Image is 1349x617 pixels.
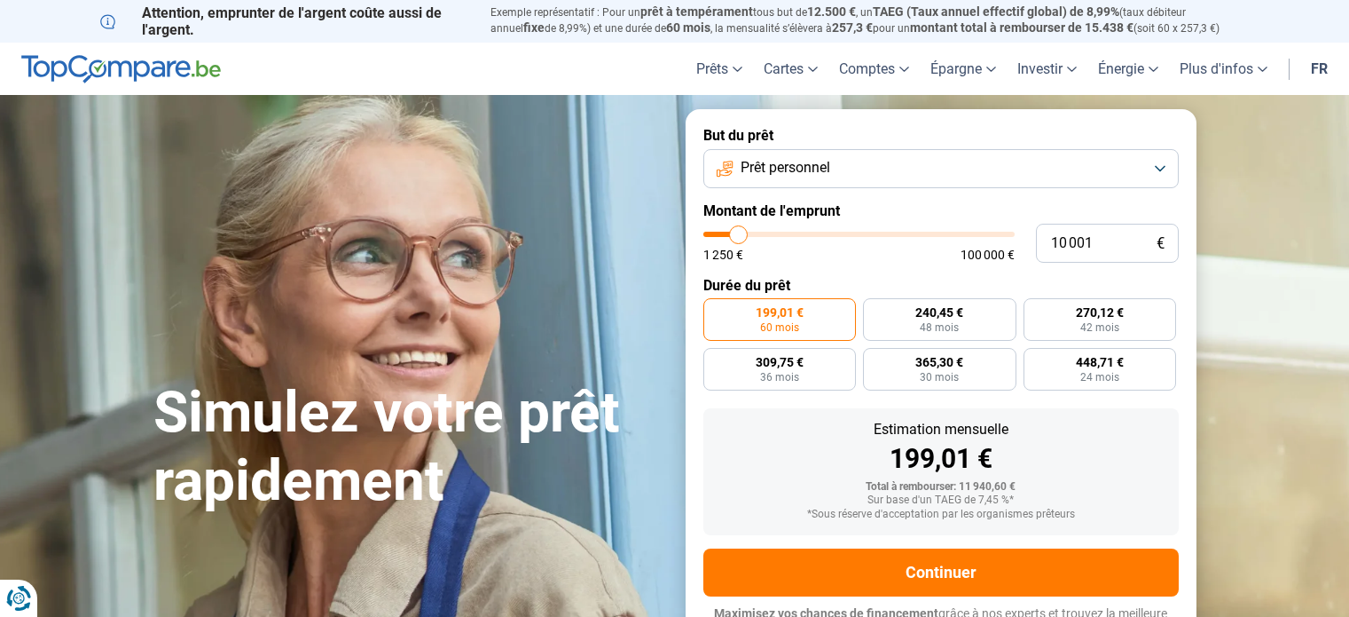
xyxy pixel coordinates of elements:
[961,249,1015,261] span: 100 000 €
[1080,322,1119,333] span: 42 mois
[703,127,1179,144] label: But du prêt
[718,446,1165,472] div: 199,01 €
[523,20,545,35] span: fixe
[703,202,1179,219] label: Montant de l'emprunt
[920,372,959,383] span: 30 mois
[756,306,804,319] span: 199,01 €
[21,55,221,83] img: TopCompare
[760,372,799,383] span: 36 mois
[1087,43,1169,95] a: Énergie
[910,20,1133,35] span: montant total à rembourser de 15.438 €
[703,549,1179,597] button: Continuer
[703,249,743,261] span: 1 250 €
[760,322,799,333] span: 60 mois
[718,509,1165,521] div: *Sous réserve d'acceptation par les organismes prêteurs
[741,158,830,178] span: Prêt personnel
[1076,306,1124,319] span: 270,12 €
[640,4,753,19] span: prêt à tempérament
[100,4,469,38] p: Attention, emprunter de l'argent coûte aussi de l'argent.
[753,43,828,95] a: Cartes
[718,481,1165,494] div: Total à rembourser: 11 940,60 €
[703,149,1179,188] button: Prêt personnel
[686,43,753,95] a: Prêts
[807,4,856,19] span: 12.500 €
[1076,356,1124,368] span: 448,71 €
[756,356,804,368] span: 309,75 €
[828,43,920,95] a: Comptes
[832,20,873,35] span: 257,3 €
[1169,43,1278,95] a: Plus d'infos
[915,356,963,368] span: 365,30 €
[1300,43,1338,95] a: fr
[920,43,1007,95] a: Épargne
[915,306,963,319] span: 240,45 €
[873,4,1119,19] span: TAEG (Taux annuel effectif global) de 8,99%
[153,379,664,516] h1: Simulez votre prêt rapidement
[1080,372,1119,383] span: 24 mois
[718,423,1165,437] div: Estimation mensuelle
[920,322,959,333] span: 48 mois
[490,4,1250,36] p: Exemple représentatif : Pour un tous but de , un (taux débiteur annuel de 8,99%) et une durée de ...
[718,494,1165,507] div: Sur base d'un TAEG de 7,45 %*
[666,20,710,35] span: 60 mois
[1157,236,1165,251] span: €
[703,277,1179,294] label: Durée du prêt
[1007,43,1087,95] a: Investir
